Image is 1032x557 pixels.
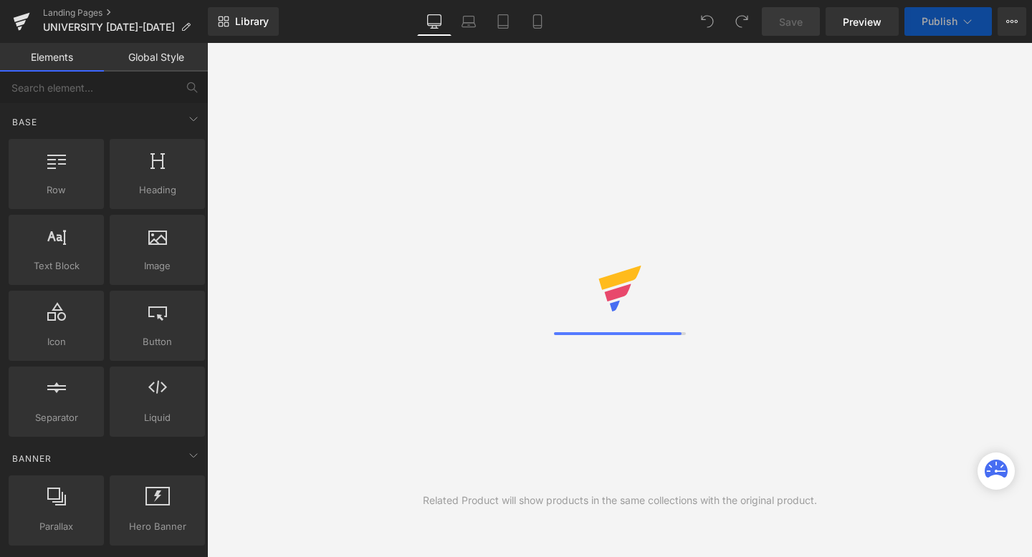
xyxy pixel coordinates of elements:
[826,7,899,36] a: Preview
[114,183,201,198] span: Heading
[451,7,486,36] a: Laptop
[922,16,957,27] span: Publish
[693,7,722,36] button: Undo
[114,258,201,273] span: Image
[904,7,992,36] button: Publish
[520,7,555,36] a: Mobile
[13,410,100,425] span: Separator
[114,410,201,425] span: Liquid
[843,14,881,29] span: Preview
[486,7,520,36] a: Tablet
[11,115,39,129] span: Base
[11,452,53,465] span: Banner
[114,334,201,349] span: Button
[235,15,269,28] span: Library
[43,7,208,19] a: Landing Pages
[417,7,451,36] a: Desktop
[13,334,100,349] span: Icon
[998,7,1026,36] button: More
[208,7,279,36] a: New Library
[423,493,817,508] div: Related Product will show products in the same collections with the original product.
[13,258,100,273] span: Text Block
[13,183,100,198] span: Row
[779,14,803,29] span: Save
[727,7,756,36] button: Redo
[104,43,208,72] a: Global Style
[43,21,175,33] span: UNIVERSITY [DATE]-[DATE]
[13,519,100,534] span: Parallax
[114,519,201,534] span: Hero Banner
